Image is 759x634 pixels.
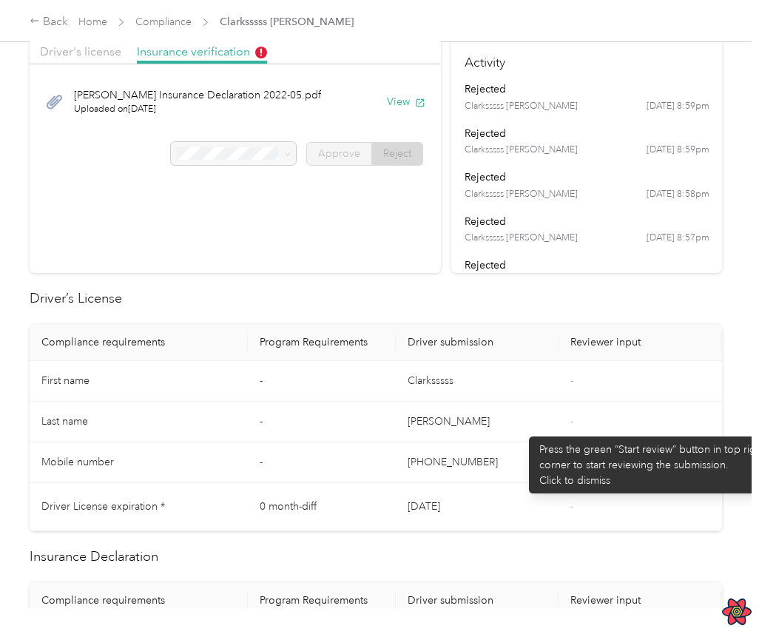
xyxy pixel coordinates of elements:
h2: Insurance Declaration [30,547,722,567]
time: [DATE] 8:59pm [647,100,709,113]
span: - [570,374,573,387]
iframe: Everlance-gr Chat Button Frame [676,551,759,634]
div: rejected [465,214,709,229]
td: Clarksssss [396,361,559,402]
th: Program Requirements [248,324,396,361]
time: [DATE] 8:59pm [647,144,709,157]
h2: Driver’s License [30,289,722,308]
td: First name [30,361,248,402]
time: [DATE] 8:58pm [647,188,709,201]
span: Reject [383,147,411,160]
span: Clarksssss [PERSON_NAME] [465,144,578,157]
span: Driver's license [40,44,121,58]
span: Approve [318,147,360,160]
span: Clarksssss [PERSON_NAME] [465,188,578,201]
div: rejected [465,257,709,273]
button: Open React Query Devtools [722,597,752,627]
th: Reviewer input [559,324,721,361]
td: [DATE] [396,483,559,531]
td: Last name [30,402,248,442]
td: Mobile number [30,442,248,483]
th: Driver submission [396,582,559,619]
th: Reviewer input [559,582,721,619]
div: Back [30,13,68,31]
button: View [387,94,425,109]
span: Driver License expiration * [41,500,165,513]
td: - [248,442,396,483]
span: Uploaded on [DATE] [74,103,321,116]
td: - [248,361,396,402]
div: rejected [465,169,709,185]
td: [PHONE_NUMBER] [396,442,559,483]
span: Last name [41,415,88,428]
td: Driver License expiration * [30,483,248,531]
a: Compliance [135,16,192,28]
th: Compliance requirements [30,324,248,361]
td: 0 month-diff [248,483,396,531]
span: First name [41,374,90,387]
a: Home [78,16,107,28]
td: [PERSON_NAME] [396,402,559,442]
span: Insurance verification [137,44,267,58]
h4: Activity [451,35,722,81]
span: - [570,415,573,428]
div: rejected [465,126,709,141]
td: - [248,402,396,442]
div: rejected [465,81,709,97]
th: Program Requirements [248,582,396,619]
span: Clarksssss [PERSON_NAME] [220,14,354,30]
span: Mobile number [41,456,114,468]
th: Driver submission [396,324,559,361]
span: Clarksssss [PERSON_NAME] [465,100,578,113]
th: Compliance requirements [30,582,248,619]
span: Clarksssss [PERSON_NAME] [465,232,578,245]
span: [PERSON_NAME] Insurance Declaration 2022-05.pdf [74,87,321,103]
span: - [570,500,573,513]
time: [DATE] 8:57pm [647,232,709,245]
span: - [570,456,573,468]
